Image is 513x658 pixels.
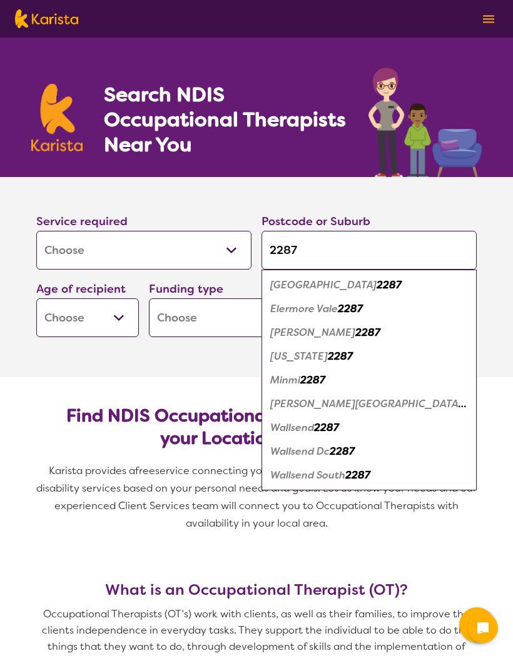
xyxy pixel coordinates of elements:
img: Karista logo [15,9,78,28]
span: service connecting you with Occupational Therapists and other disability services based on your p... [36,464,479,530]
em: Elermore Vale [270,302,338,315]
em: [GEOGRAPHIC_DATA] [270,278,377,291]
em: Wallsend [270,421,314,434]
div: Rankin Park 2287 [268,392,470,416]
em: 2287 [355,326,380,339]
label: Funding type [149,281,223,296]
label: Service required [36,214,128,229]
span: Karista provides a [49,464,135,477]
em: 2287 [300,373,325,387]
div: Birmingham Gardens 2287 [268,273,470,297]
em: 2287 [345,468,370,482]
em: 2287 [328,350,353,363]
button: Channel Menu [459,607,494,642]
em: [US_STATE] [270,350,328,363]
em: 2287 [330,445,355,458]
em: [PERSON_NAME] [270,326,355,339]
div: Wallsend Dc 2287 [268,440,470,463]
div: Fletcher 2287 [268,321,470,345]
h3: What is an Occupational Therapist (OT)? [31,581,482,599]
h2: Find NDIS Occupational Therapists based on your Location & Needs [46,405,467,450]
img: occupational-therapy [368,68,482,177]
div: Elermore Vale 2287 [268,297,470,321]
div: Wallsend 2287 [268,416,470,440]
h1: Search NDIS Occupational Therapists Near You [104,82,347,157]
em: Wallsend South [270,468,345,482]
em: 2287 [338,302,363,315]
em: [PERSON_NAME][GEOGRAPHIC_DATA] [270,397,466,410]
img: menu [483,15,494,23]
em: Wallsend Dc [270,445,330,458]
div: Minmi 2287 [268,368,470,392]
label: Postcode or Suburb [262,214,370,229]
div: Wallsend South 2287 [268,463,470,487]
label: Age of recipient [36,281,126,296]
span: free [135,464,155,477]
em: 2287 [314,421,339,434]
div: Maryland 2287 [268,345,470,368]
input: Type [262,231,477,270]
img: Karista logo [31,84,83,151]
em: 2287 [377,278,402,291]
em: Minmi [270,373,300,387]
